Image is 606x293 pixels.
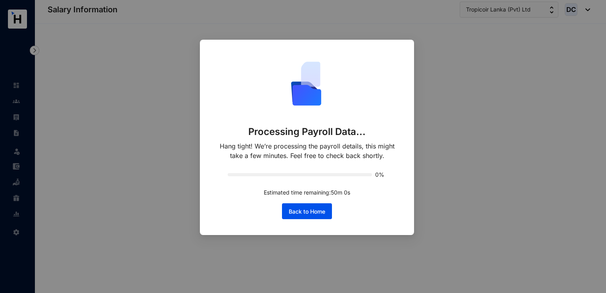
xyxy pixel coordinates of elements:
p: Estimated time remaining: 50 m 0 s [264,188,350,197]
p: Hang tight! We’re processing the payroll details, this might take a few minutes. Feel free to che... [216,141,398,160]
button: Back to Home [282,203,332,219]
span: 0% [375,172,386,177]
p: Processing Payroll Data... [248,125,366,138]
span: Back to Home [289,208,325,216]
